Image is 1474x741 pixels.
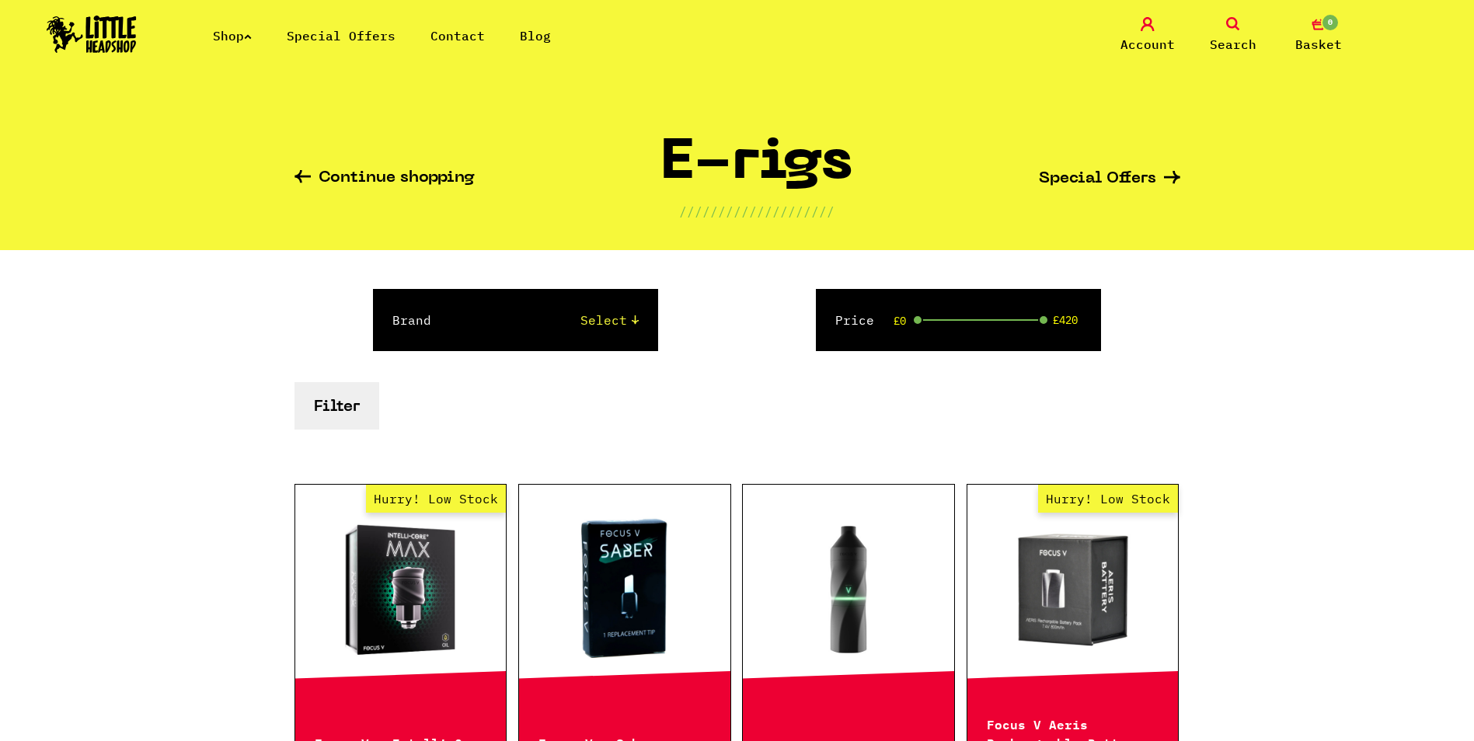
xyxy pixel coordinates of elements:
[894,315,906,327] span: £0
[366,485,506,513] span: Hurry! Low Stock
[1280,17,1357,54] a: 0 Basket
[295,512,507,667] a: Hurry! Low Stock
[1039,171,1180,187] a: Special Offers
[1321,13,1340,32] span: 0
[1120,35,1175,54] span: Account
[1038,485,1178,513] span: Hurry! Low Stock
[392,311,431,329] label: Brand
[430,28,485,43] a: Contact
[679,202,835,221] p: ////////////////////
[1210,35,1256,54] span: Search
[294,382,379,430] button: Filter
[213,28,252,43] a: Shop
[1053,314,1078,326] span: £420
[287,28,396,43] a: Special Offers
[835,311,874,329] label: Price
[1194,17,1272,54] a: Search
[1295,35,1342,54] span: Basket
[520,28,551,43] a: Blog
[47,16,137,53] img: Little Head Shop Logo
[967,512,1179,667] a: Hurry! Low Stock
[660,137,852,202] h1: E-rigs
[294,170,475,188] a: Continue shopping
